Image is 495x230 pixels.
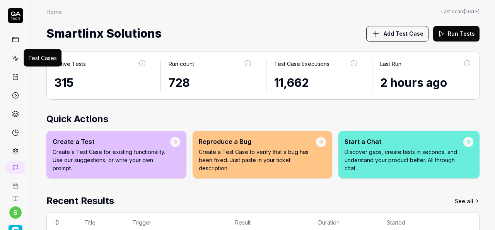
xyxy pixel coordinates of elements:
[46,23,162,44] span: Smartlinx Solutions
[53,148,170,172] p: Create a Test Case for existing functionality. Use our suggestions, or write your own prompt.
[441,8,480,15] span: Last scan:
[6,161,25,174] a: New conversation
[366,26,428,42] button: Add Test Case
[345,137,463,146] div: Start a Chat
[3,189,27,202] a: Documentation
[3,177,27,189] a: Book a call with us
[464,9,480,14] time: [DATE]
[46,194,114,208] h2: Recent Results
[384,29,423,38] span: Add Test Case
[55,74,147,92] div: 315
[46,8,62,16] div: Home
[199,137,316,146] div: Reproduce a Bug
[455,194,480,208] a: See all
[274,74,358,92] div: 11,662
[433,26,480,42] button: Run Tests
[199,148,316,172] p: Create a Test Case to verify that a bug has been fixed. Just paste in your ticket description.
[55,60,86,68] div: Active Tests
[274,60,329,68] div: Test Case Executions
[380,76,447,90] time: 2 hours ago
[46,112,480,126] h2: Quick Actions
[28,54,57,62] div: Test Cases
[380,60,401,68] div: Last Run
[169,74,253,92] div: 728
[169,60,194,68] div: Run count
[53,137,170,146] div: Create a Test
[441,8,480,15] button: Last scan:[DATE]
[345,148,463,172] p: Discover gaps, create tests in seconds, and understand your product better. All through chat.
[9,206,22,219] button: s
